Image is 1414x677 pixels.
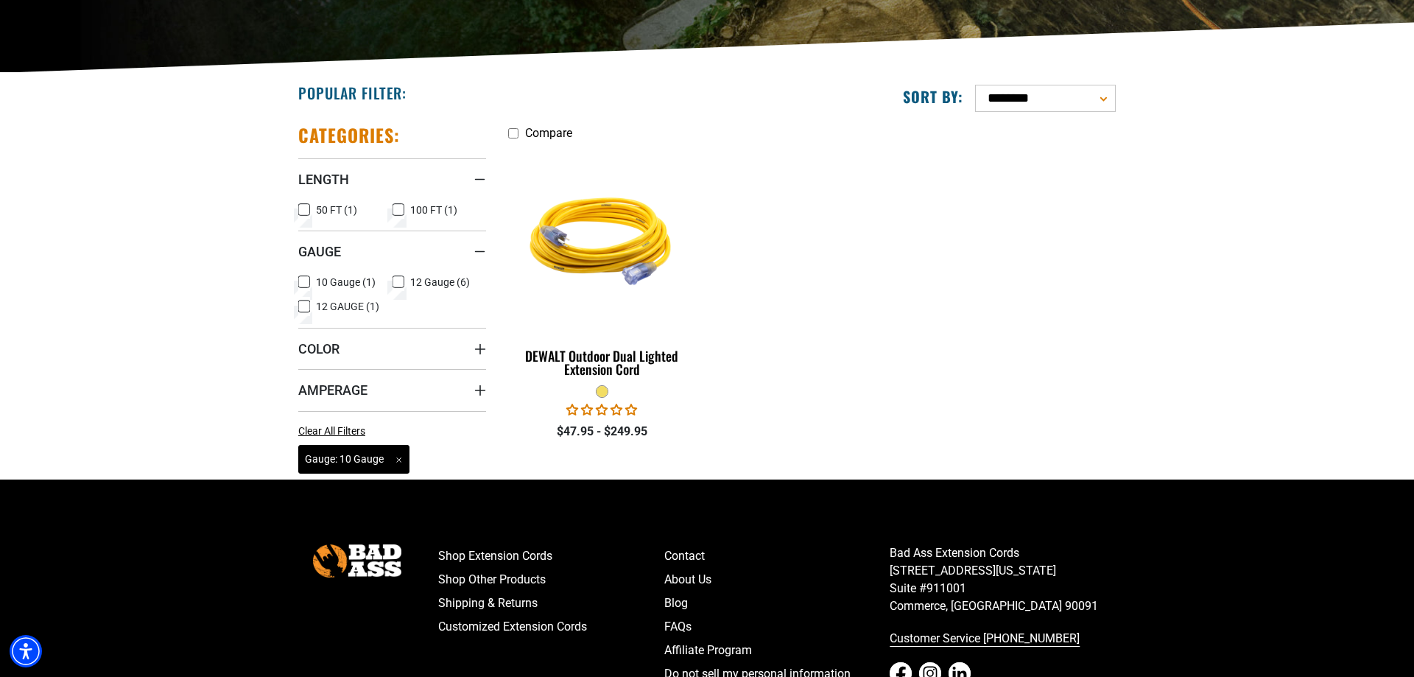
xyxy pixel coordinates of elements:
a: Customized Extension Cords [438,615,664,639]
span: Compare [525,126,572,140]
span: 100 FT (1) [410,205,457,215]
span: 12 GAUGE (1) [316,301,379,312]
a: Clear All Filters [298,424,371,439]
a: Shop Other Products [438,568,664,592]
span: Gauge: 10 Gauge [298,445,409,474]
span: 0.00 stars [566,403,637,417]
summary: Amperage [298,369,486,410]
span: 10 Gauge (1) [316,277,376,287]
span: Gauge [298,243,341,260]
span: Amperage [298,382,367,399]
a: DEWALT Outdoor Dual Lighted Extension Cord DEWALT Outdoor Dual Lighted Extension Cord [508,147,696,385]
a: call 833-674-1699 [890,627,1116,650]
span: Color [298,340,340,357]
span: Clear All Filters [298,425,365,437]
a: Blog [664,592,890,615]
a: Affiliate Program [664,639,890,662]
img: Bad Ass Extension Cords [313,544,401,578]
summary: Length [298,158,486,200]
p: Bad Ass Extension Cords [STREET_ADDRESS][US_STATE] Suite #911001 Commerce, [GEOGRAPHIC_DATA] 90091 [890,544,1116,615]
h2: Popular Filter: [298,83,407,102]
span: 12 Gauge (6) [410,277,470,287]
div: Accessibility Menu [10,635,42,667]
span: 50 FT (1) [316,205,357,215]
div: $47.95 - $249.95 [508,423,696,441]
a: FAQs [664,615,890,639]
label: Sort by: [903,87,963,106]
img: DEWALT Outdoor Dual Lighted Extension Cord [510,155,695,324]
a: About Us [664,568,890,592]
a: Shop Extension Cords [438,544,664,568]
a: Shipping & Returns [438,592,664,615]
a: Contact [664,544,890,568]
summary: Gauge [298,231,486,272]
a: Gauge: 10 Gauge [298,452,409,466]
div: DEWALT Outdoor Dual Lighted Extension Cord [508,349,696,376]
span: Length [298,171,349,188]
summary: Color [298,328,486,369]
h2: Categories: [298,124,400,147]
